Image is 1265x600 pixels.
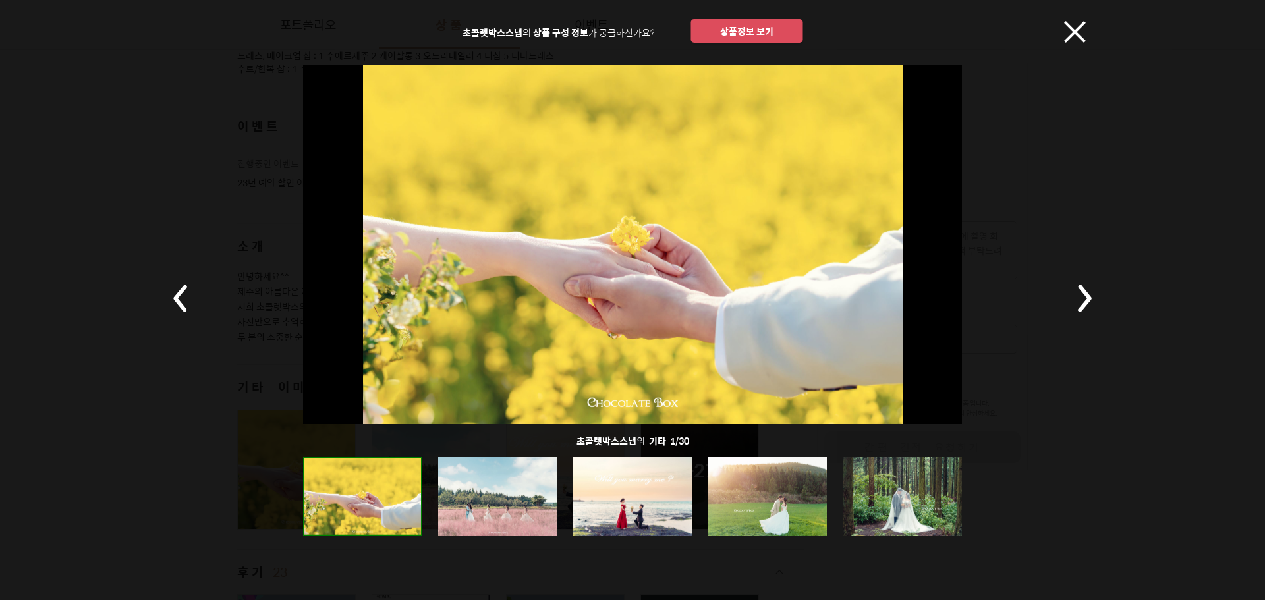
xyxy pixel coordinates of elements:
strong: 초콜렛박스스냅 [463,25,522,40]
div: 의 가 궁금하신가요? [463,28,654,37]
a: 대화 [87,418,170,450]
span: 1 / 30 [670,433,689,448]
span: 대화 [121,438,136,449]
a: 홈 [4,418,87,450]
span: 기타 [649,433,666,448]
span: 초콜렛박스스냅 [576,433,636,448]
button: 상품정보 보기 [691,19,803,43]
span: 설정 [204,437,219,448]
a: 설정 [170,418,253,450]
span: 홈 [42,437,49,448]
strong: 상품 구성 정보 [533,25,588,40]
p: 의 [237,424,1028,457]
